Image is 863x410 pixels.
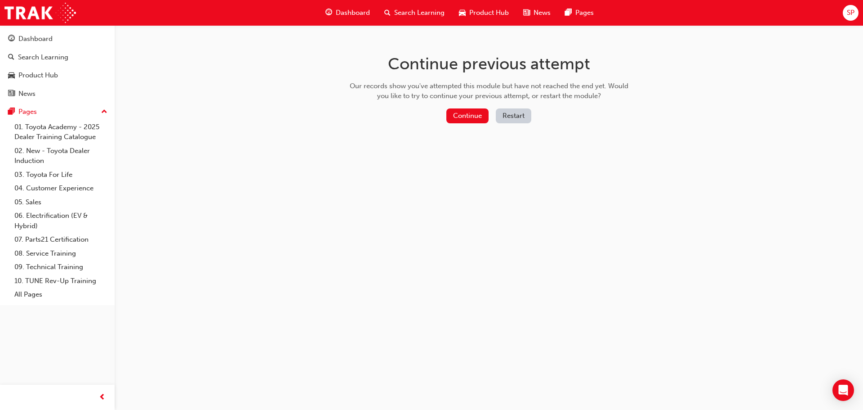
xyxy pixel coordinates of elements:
span: guage-icon [325,7,332,18]
a: 01. Toyota Academy - 2025 Dealer Training Catalogue [11,120,111,144]
span: news-icon [8,90,15,98]
span: car-icon [8,72,15,80]
button: Pages [4,104,111,120]
button: Continue [446,108,489,123]
a: 03. Toyota For Life [11,168,111,182]
span: guage-icon [8,35,15,43]
span: search-icon [384,7,391,18]
div: Product Hub [18,70,58,81]
span: car-icon [459,7,466,18]
img: Trak [4,3,76,23]
a: 02. New - Toyota Dealer Induction [11,144,111,168]
div: Open Intercom Messenger [832,379,854,401]
span: News [534,8,551,18]
div: Search Learning [18,52,68,63]
a: All Pages [11,288,111,302]
a: 05. Sales [11,195,111,209]
span: prev-icon [99,392,106,403]
a: News [4,86,111,102]
a: 06. Electrification (EV & Hybrid) [11,209,111,233]
div: News [18,89,36,99]
a: 07. Parts21 Certification [11,233,111,247]
a: 08. Service Training [11,247,111,261]
a: guage-iconDashboard [318,4,377,22]
div: Dashboard [18,34,53,44]
div: Pages [18,107,37,117]
a: 04. Customer Experience [11,181,111,195]
button: DashboardSearch LearningProduct HubNews [4,29,111,104]
span: pages-icon [565,7,572,18]
h1: Continue previous attempt [347,54,632,74]
span: pages-icon [8,108,15,116]
div: Our records show you've attempted this module but have not reached the end yet. Would you like to... [347,81,632,101]
span: Product Hub [469,8,509,18]
span: news-icon [523,7,530,18]
a: 09. Technical Training [11,260,111,274]
span: Pages [575,8,594,18]
button: Restart [496,108,531,123]
a: 10. TUNE Rev-Up Training [11,274,111,288]
button: SP [843,5,859,21]
span: Dashboard [336,8,370,18]
a: Product Hub [4,67,111,84]
a: Search Learning [4,49,111,66]
a: pages-iconPages [558,4,601,22]
a: Dashboard [4,31,111,47]
span: up-icon [101,106,107,118]
a: search-iconSearch Learning [377,4,452,22]
span: Search Learning [394,8,445,18]
a: car-iconProduct Hub [452,4,516,22]
span: search-icon [8,54,14,62]
span: SP [847,8,854,18]
a: news-iconNews [516,4,558,22]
